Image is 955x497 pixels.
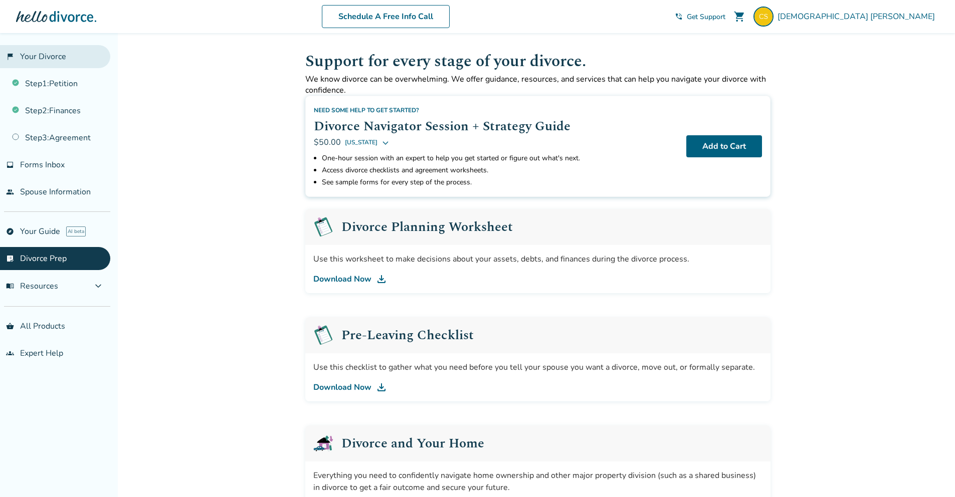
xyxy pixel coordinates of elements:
[313,361,762,373] div: Use this checklist to gather what you need before you tell your spouse you want a divorce, move o...
[6,322,14,330] span: shopping_basket
[905,449,955,497] iframe: Chat Widget
[345,136,377,148] span: [US_STATE]
[313,217,333,237] img: Pre-Leaving Checklist
[322,152,678,164] li: One-hour session with an expert to help you get started or figure out what's next.
[341,437,484,450] h2: Divorce and Your Home
[322,176,678,188] li: See sample forms for every step of the process.
[6,349,14,357] span: groups
[313,325,333,345] img: Pre-Leaving Checklist
[6,161,14,169] span: inbox
[6,53,14,61] span: flag_2
[375,381,388,393] img: DL
[778,11,939,22] span: [DEMOGRAPHIC_DATA] [PERSON_NAME]
[305,49,771,74] h1: Support for every stage of your divorce.
[313,469,762,493] div: Everything you need to confidently navigate home ownership and other major property division (suc...
[313,253,762,265] div: Use this worksheet to make decisions about your assets, debts, and finances during the divorce pr...
[345,136,390,148] button: [US_STATE]
[675,12,725,22] a: phone_in_talkGet Support
[322,5,450,28] a: Schedule A Free Info Call
[322,164,678,176] li: Access divorce checklists and agreement worksheets.
[92,280,104,292] span: expand_more
[314,116,678,136] h2: Divorce Navigator Session + Strategy Guide
[375,273,388,285] img: DL
[753,7,774,27] img: cseymour100@gmail.com
[687,12,725,22] span: Get Support
[66,226,86,236] span: AI beta
[733,11,745,23] span: shopping_cart
[313,433,333,453] img: Divorce and Your Home
[675,13,683,21] span: phone_in_talk
[6,188,14,196] span: people
[6,281,58,292] span: Resources
[314,106,419,114] span: Need some help to get started?
[341,220,513,233] h2: Divorce Planning Worksheet
[341,329,474,342] h2: Pre-Leaving Checklist
[6,227,14,235] span: explore
[305,74,771,96] p: We know divorce can be overwhelming. We offer guidance, resources, and services that can help you...
[6,255,14,263] span: list_alt_check
[313,381,762,393] a: Download Now
[20,159,65,170] span: Forms Inbox
[314,137,341,148] span: $50.00
[6,282,14,290] span: menu_book
[686,135,762,157] button: Add to Cart
[313,273,762,285] a: Download Now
